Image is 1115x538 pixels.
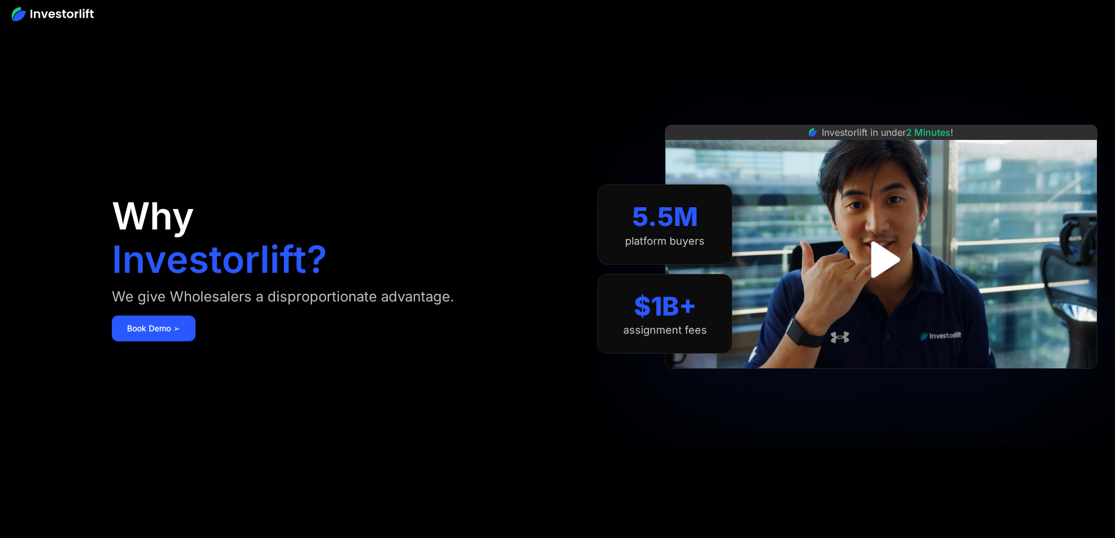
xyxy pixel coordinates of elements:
div: assignment fees [623,324,707,337]
h1: Why [112,197,194,235]
span: 2 Minutes [906,126,951,138]
div: 5.5M [632,201,698,232]
div: platform buyers [625,235,705,248]
div: We give Wholesalers a disproportionate advantage. [112,287,454,306]
a: Book Demo ➢ [112,316,195,341]
h1: Investorlift? [112,241,327,278]
div: $1B+ [634,291,697,322]
iframe: Customer reviews powered by Trustpilot [794,375,969,389]
a: open lightbox [855,234,907,286]
div: Investorlift in under ! [822,125,953,139]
